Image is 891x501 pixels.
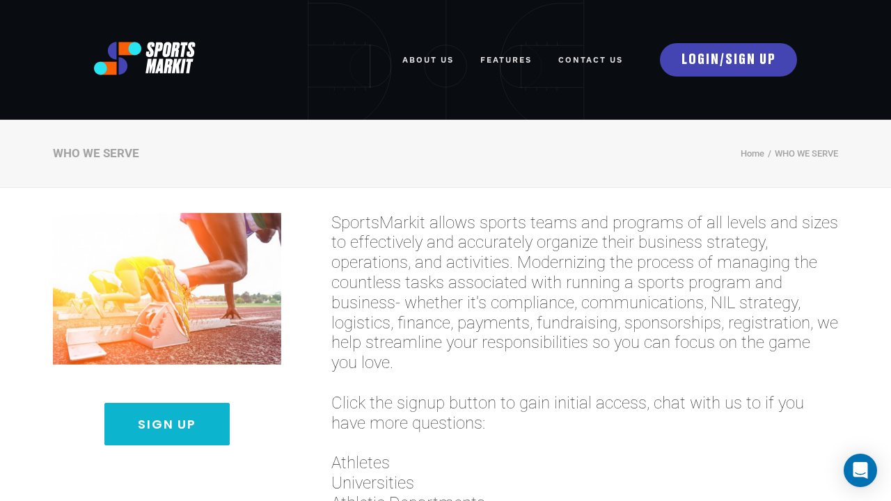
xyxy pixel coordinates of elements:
a: Home [741,148,764,159]
span: Universities [331,473,838,493]
li: WHO WE SERVE [764,146,838,162]
img: logo [94,42,196,75]
a: ABOUT US [402,45,454,75]
div: Open Intercom Messenger [844,454,877,487]
div: WHO WE SERVE [53,145,139,161]
span: SportsMarkit allows sports teams and programs of all levels and sizes to effectively and accurate... [331,213,838,373]
a: Contact Us [558,45,623,75]
a: Sign Up [104,403,230,445]
a: LOGIN/SIGN UP [660,43,797,77]
span: Click the signup button to gain initial access, chat with us to if you have more questions: [331,393,838,434]
span: Athletes [331,453,838,473]
a: FEATURES [480,45,532,75]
